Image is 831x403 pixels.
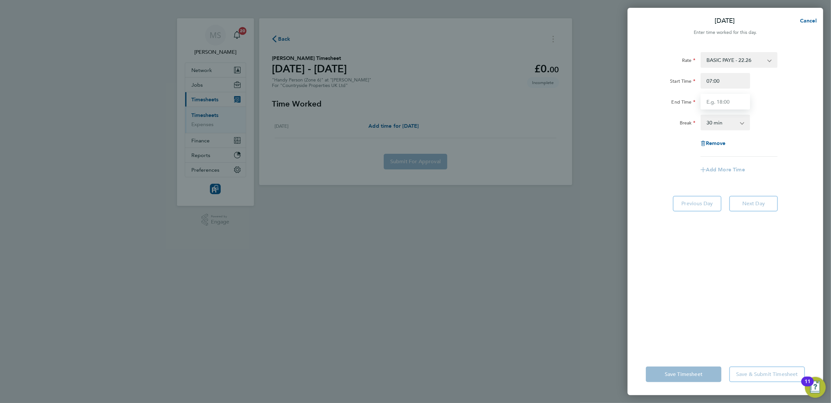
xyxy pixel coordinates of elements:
div: 11 [805,381,810,390]
p: [DATE] [715,16,735,25]
button: Open Resource Center, 11 new notifications [805,377,826,398]
button: Remove [701,141,726,146]
label: Rate [682,57,695,65]
label: Start Time [670,78,695,86]
input: E.g. 08:00 [701,73,750,89]
input: E.g. 18:00 [701,94,750,109]
label: Break [680,120,695,128]
span: Cancel [798,18,817,24]
div: Enter time worked for this day. [628,29,823,36]
label: End Time [672,99,695,107]
button: Cancel [790,14,823,27]
span: Remove [706,140,726,146]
